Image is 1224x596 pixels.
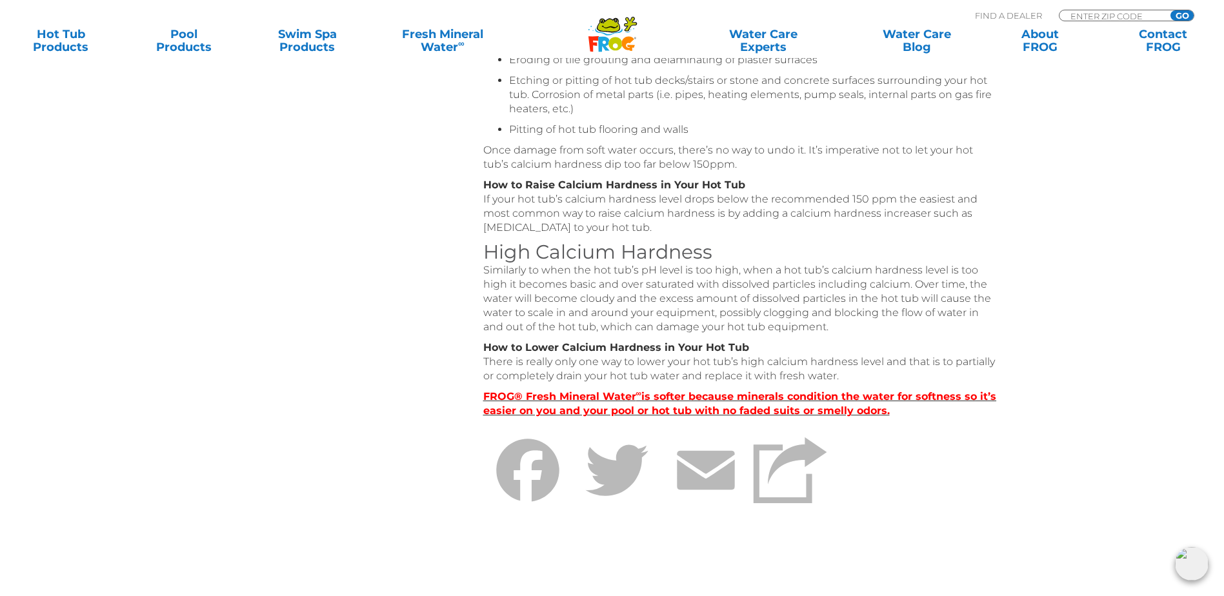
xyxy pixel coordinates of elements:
strong: How to Raise Calcium Hardness in Your Hot Tub [483,179,745,191]
a: Email [661,428,750,551]
a: FROG® Fresh Mineral Water∞is softer because minerals condition the water for softness so it’s eas... [483,390,997,417]
p: Similarly to when the hot tub’s pH level is too high, when a hot tub’s calcium hardness level is ... [483,263,999,334]
sup: ∞ [458,38,465,48]
h3: High Calcium Hardness [483,241,999,263]
a: ContactFROG [1115,28,1211,54]
strong: How to Lower Calcium Hardness in Your Hot Tub [483,341,749,353]
img: openIcon [1175,547,1209,581]
a: Swim SpaProducts [259,28,356,54]
a: Water CareExperts [686,28,841,54]
a: PoolProducts [136,28,232,54]
input: Zip Code Form [1069,10,1156,21]
input: GO [1170,10,1194,21]
p: Find A Dealer [975,10,1042,21]
a: Facebook [483,428,572,551]
strong: FROG® Fresh Mineral Water is softer because minerals condition the water for softness so it’s eas... [483,390,997,417]
a: Fresh MineralWater∞ [383,28,503,54]
li: Pitting of hot tub flooring and walls [509,123,999,137]
a: AboutFROG [992,28,1088,54]
img: Share [753,437,827,504]
li: Etching or pitting of hot tub decks/stairs or stone and concrete surfaces surrounding your hot tu... [509,74,999,116]
a: Hot TubProducts [13,28,109,54]
p: Once damage from soft water occurs, there’s no way to undo it. It’s imperative not to let your ho... [483,143,999,172]
p: If your hot tub’s calcium hardness level drops below the recommended 150 ppm the easiest and most... [483,178,999,235]
sup: ∞ [636,388,642,398]
a: Twitter [572,428,661,551]
li: Eroding of tile grouting and delaminating of plaster surfaces [509,53,999,67]
p: There is really only one way to lower your hot tub’s high calcium hardness level and that is to p... [483,341,999,383]
a: Water CareBlog [868,28,965,54]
